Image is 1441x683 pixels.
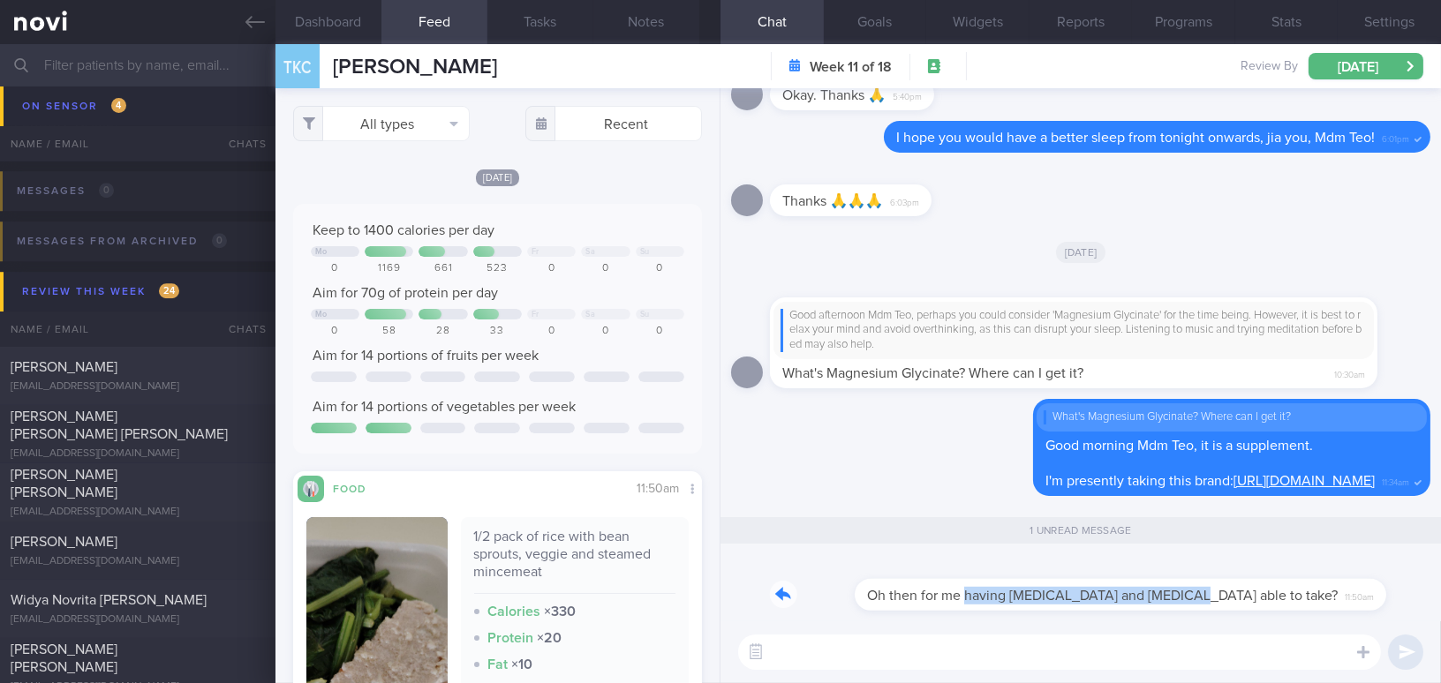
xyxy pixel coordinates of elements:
[474,528,676,594] div: 1/2 pack of rice with bean sprouts, veggie and steamed mincemeat
[637,483,679,495] span: 11:50am
[810,58,892,76] strong: Week 11 of 18
[585,247,595,257] div: Sa
[315,247,328,257] div: Mo
[333,56,497,78] span: [PERSON_NAME]
[11,86,265,100] div: [EMAIL_ADDRESS][DOMAIN_NAME]
[1382,129,1409,146] span: 6:01pm
[313,400,576,414] span: Aim for 14 portions of vegetables per week
[18,280,184,304] div: Review this week
[636,325,684,338] div: 0
[313,286,498,300] span: Aim for 70g of protein per day
[11,555,265,568] div: [EMAIL_ADDRESS][DOMAIN_NAME]
[488,604,541,619] strong: Calories
[545,604,577,619] strong: × 330
[11,613,265,627] div: [EMAIL_ADDRESS][DOMAIN_NAME]
[538,631,562,645] strong: × 20
[271,34,324,101] div: TKC
[11,535,117,549] span: [PERSON_NAME]
[1045,439,1313,453] span: Good morning Mdm Teo, it is a supplement.
[585,310,595,319] div: Sa
[532,310,539,319] div: Fr
[11,360,117,374] span: [PERSON_NAME]
[159,283,179,298] span: 24
[324,480,395,495] div: Food
[640,247,650,257] div: Su
[527,262,576,275] div: 0
[532,247,539,257] div: Fr
[512,657,533,672] strong: × 10
[311,262,359,275] div: 0
[896,131,1375,145] span: I hope you would have a better sleep from tonight onwards, jia you, Mdm Teo!
[11,136,265,149] div: [EMAIL_ADDRESS][DOMAIN_NAME]
[1334,364,1365,381] span: 10:30am
[1234,474,1375,488] a: [URL][DOMAIN_NAME]
[11,116,117,130] span: [PERSON_NAME]
[636,262,684,275] div: 0
[1045,474,1375,488] span: I'm presently taking this brand:
[781,309,1367,352] div: Good afternoon Mdm Teo, perhaps you could consider 'Magnesium Glycinate' for the time being. Howe...
[205,311,275,347] div: Chats
[782,88,886,102] span: Okay. Thanks 🙏
[11,642,117,674] span: [PERSON_NAME] [PERSON_NAME]
[12,179,118,203] div: Messages
[782,366,1083,380] span: What's Magnesium Glycinate? Where can I get it?
[488,657,509,672] strong: Fat
[365,325,413,338] div: 58
[1309,53,1423,79] button: [DATE]
[212,233,227,248] span: 0
[473,262,522,275] div: 523
[1056,242,1106,263] span: [DATE]
[527,325,576,338] div: 0
[99,183,114,198] span: 0
[311,325,359,338] div: 0
[11,468,117,499] span: [PERSON_NAME] [PERSON_NAME]
[313,223,494,237] span: Keep to 1400 calories per day
[293,106,470,141] button: All types
[893,86,922,103] span: 5:40pm
[11,506,265,519] div: [EMAIL_ADDRESS][DOMAIN_NAME]
[11,409,228,441] span: [PERSON_NAME] [PERSON_NAME] [PERSON_NAME]
[1382,472,1409,489] span: 11:34am
[473,325,522,338] div: 33
[315,310,328,319] div: Mo
[890,192,919,209] span: 6:03pm
[476,169,520,186] span: [DATE]
[12,229,231,253] div: Messages from Archived
[419,325,467,338] div: 28
[11,593,207,607] span: Widya Novrita [PERSON_NAME]
[419,262,467,275] div: 661
[365,262,413,275] div: 1169
[782,194,883,208] span: Thanks 🙏🙏🙏
[1044,410,1420,424] div: What's Magnesium Glycinate? Where can I get it?
[1241,59,1298,75] span: Review By
[11,447,265,461] div: [EMAIL_ADDRESS][DOMAIN_NAME]
[581,325,630,338] div: 0
[488,631,534,645] strong: Protein
[313,349,539,363] span: Aim for 14 portions of fruits per week
[581,262,630,275] div: 0
[11,380,265,394] div: [EMAIL_ADDRESS][DOMAIN_NAME]
[640,310,650,319] div: Su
